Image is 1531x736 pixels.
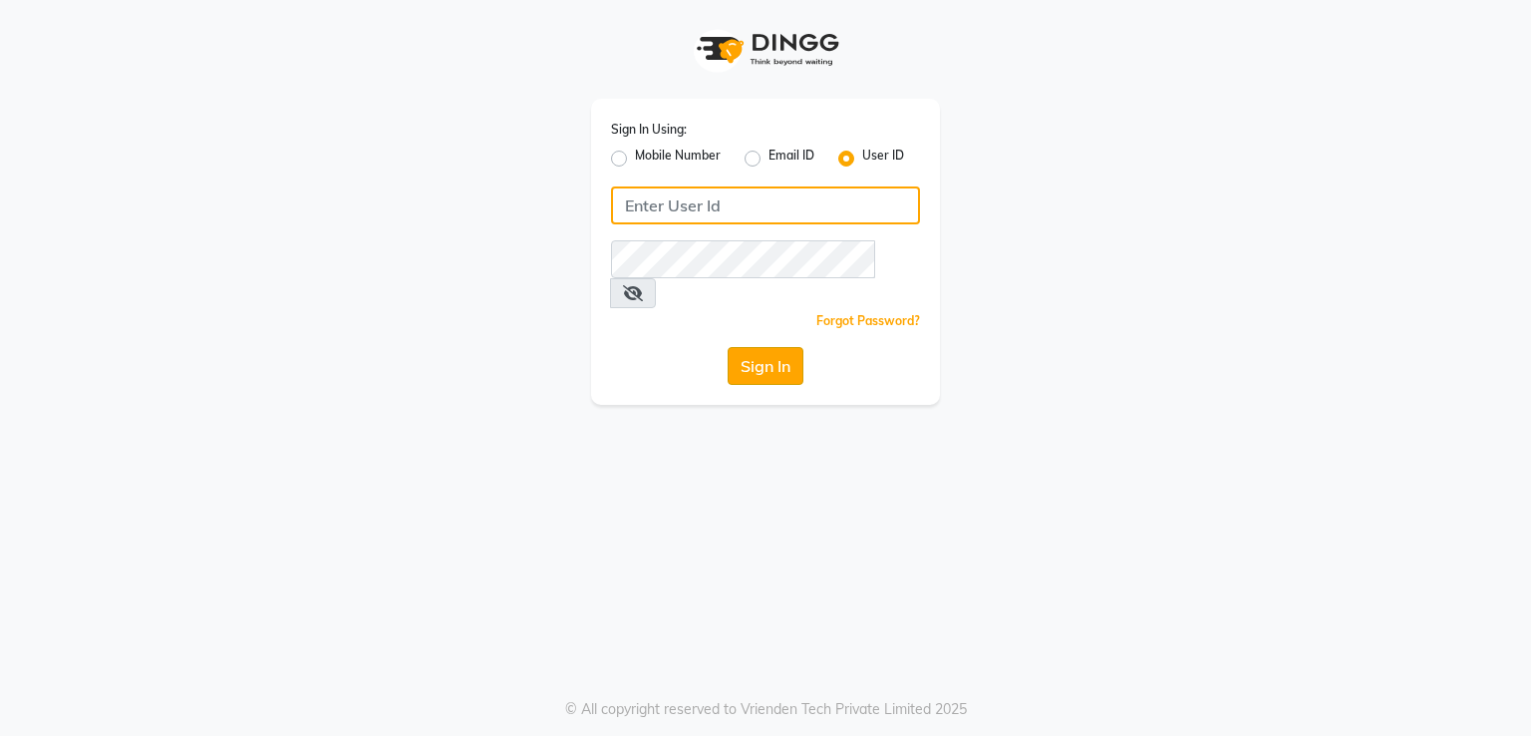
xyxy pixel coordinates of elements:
[686,20,845,79] img: logo1.svg
[635,147,721,171] label: Mobile Number
[611,121,687,139] label: Sign In Using:
[611,240,875,278] input: Username
[862,147,904,171] label: User ID
[728,347,803,385] button: Sign In
[816,313,920,328] a: Forgot Password?
[611,186,920,224] input: Username
[768,147,814,171] label: Email ID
